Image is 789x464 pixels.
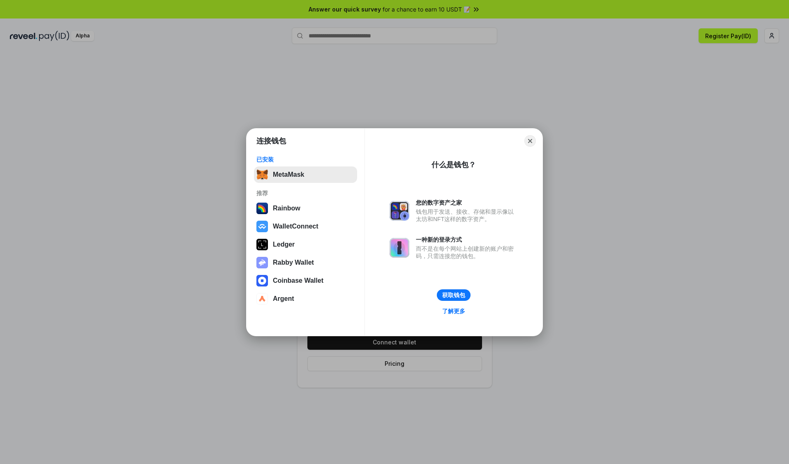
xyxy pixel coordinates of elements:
[254,200,357,217] button: Rainbow
[390,201,409,221] img: svg+xml,%3Csvg%20xmlns%3D%22http%3A%2F%2Fwww.w3.org%2F2000%2Fsvg%22%20fill%3D%22none%22%20viewBox...
[254,236,357,253] button: Ledger
[431,160,476,170] div: 什么是钱包？
[256,136,286,146] h1: 连接钱包
[254,272,357,289] button: Coinbase Wallet
[442,291,465,299] div: 获取钱包
[256,257,268,268] img: svg+xml,%3Csvg%20xmlns%3D%22http%3A%2F%2Fwww.w3.org%2F2000%2Fsvg%22%20fill%3D%22none%22%20viewBox...
[437,306,470,316] a: 了解更多
[273,277,323,284] div: Coinbase Wallet
[254,166,357,183] button: MetaMask
[416,199,518,206] div: 您的数字资产之家
[416,208,518,223] div: 钱包用于发送、接收、存储和显示像以太坊和NFT这样的数字资产。
[273,295,294,302] div: Argent
[254,254,357,271] button: Rabby Wallet
[442,307,465,315] div: 了解更多
[273,259,314,266] div: Rabby Wallet
[256,293,268,305] img: svg+xml,%3Csvg%20width%3D%2228%22%20height%3D%2228%22%20viewBox%3D%220%200%2028%2028%22%20fill%3D...
[256,169,268,180] img: svg+xml,%3Csvg%20fill%3D%22none%22%20height%3D%2233%22%20viewBox%3D%220%200%2035%2033%22%20width%...
[256,275,268,286] img: svg+xml,%3Csvg%20width%3D%2228%22%20height%3D%2228%22%20viewBox%3D%220%200%2028%2028%22%20fill%3D...
[256,156,355,163] div: 已安装
[256,203,268,214] img: svg+xml,%3Csvg%20width%3D%22120%22%20height%3D%22120%22%20viewBox%3D%220%200%20120%20120%22%20fil...
[273,205,300,212] div: Rainbow
[256,221,268,232] img: svg+xml,%3Csvg%20width%3D%2228%22%20height%3D%2228%22%20viewBox%3D%220%200%2028%2028%22%20fill%3D...
[273,223,318,230] div: WalletConnect
[254,291,357,307] button: Argent
[273,171,304,178] div: MetaMask
[256,239,268,250] img: svg+xml,%3Csvg%20xmlns%3D%22http%3A%2F%2Fwww.w3.org%2F2000%2Fsvg%22%20width%3D%2228%22%20height%3...
[273,241,295,248] div: Ledger
[416,236,518,243] div: 一种新的登录方式
[416,245,518,260] div: 而不是在每个网站上创建新的账户和密码，只需连接您的钱包。
[524,135,536,147] button: Close
[256,189,355,197] div: 推荐
[390,238,409,258] img: svg+xml,%3Csvg%20xmlns%3D%22http%3A%2F%2Fwww.w3.org%2F2000%2Fsvg%22%20fill%3D%22none%22%20viewBox...
[437,289,471,301] button: 获取钱包
[254,218,357,235] button: WalletConnect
